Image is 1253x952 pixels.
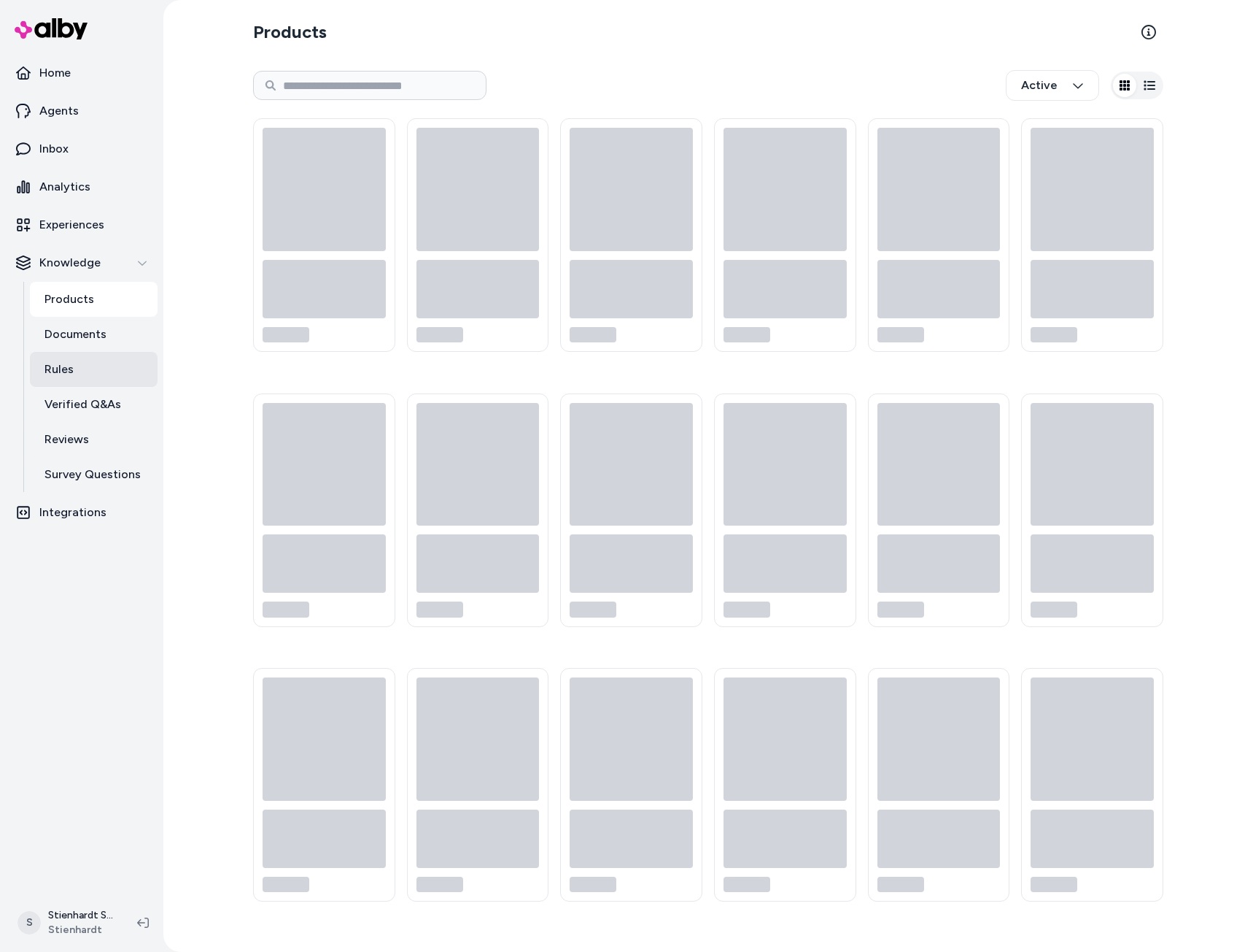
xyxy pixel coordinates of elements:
[44,431,89,448] p: Reviews
[48,923,114,937] span: Stienhardt
[39,64,71,82] p: Home
[6,245,158,280] button: Knowledge
[6,495,158,530] a: Integrations
[6,207,158,242] a: Experiences
[44,326,106,343] p: Documents
[6,93,158,128] a: Agents
[6,169,158,204] a: Analytics
[6,55,158,91] a: Home
[30,317,158,352] a: Documents
[30,422,158,457] a: Reviews
[30,457,158,492] a: Survey Questions
[44,291,94,308] p: Products
[39,504,106,521] p: Integrations
[39,140,69,158] p: Inbox
[44,466,141,483] p: Survey Questions
[39,178,90,196] p: Analytics
[44,396,121,413] p: Verified Q&As
[39,216,104,234] p: Experiences
[9,899,125,946] button: SStienhardt ShopifyStienhardt
[39,254,101,272] p: Knowledge
[39,102,79,120] p: Agents
[253,20,327,44] h2: Products
[30,352,158,387] a: Rules
[30,387,158,422] a: Verified Q&As
[48,908,114,923] p: Stienhardt Shopify
[18,911,41,934] span: S
[1006,70,1099,101] button: Active
[30,282,158,317] a: Products
[6,131,158,166] a: Inbox
[44,361,74,378] p: Rules
[15,18,88,39] img: alby Logo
